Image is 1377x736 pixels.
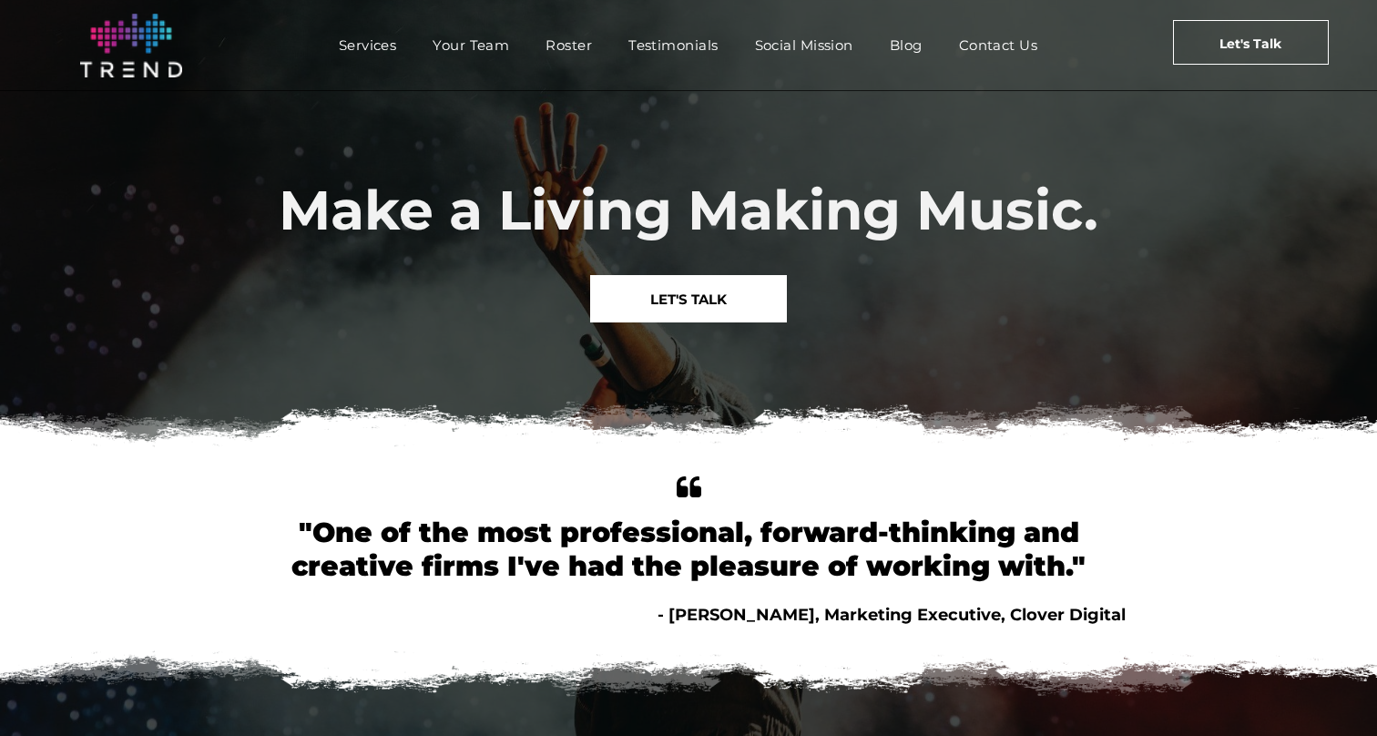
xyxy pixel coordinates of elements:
a: Your Team [414,32,527,58]
img: logo [80,14,182,77]
a: Roster [527,32,610,58]
a: Blog [872,32,941,58]
a: Testimonials [610,32,736,58]
span: Make a Living Making Music. [279,177,1098,243]
a: Let's Talk [1173,20,1329,65]
span: LET'S TALK [650,276,727,322]
span: Let's Talk [1219,21,1281,66]
a: Contact Us [941,32,1056,58]
span: - [PERSON_NAME], Marketing Executive, Clover Digital [658,605,1126,625]
font: "One of the most professional, forward-thinking and creative firms I've had the pleasure of worki... [291,516,1086,583]
a: Social Mission [737,32,872,58]
a: LET'S TALK [590,275,787,322]
a: Services [321,32,415,58]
